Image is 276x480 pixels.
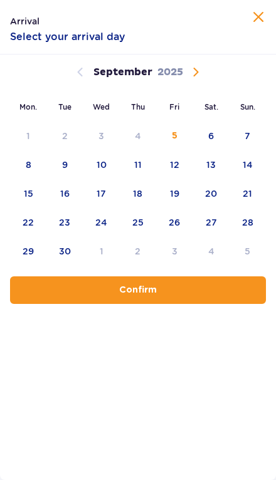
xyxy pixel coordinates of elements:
[132,217,144,227] font: 25
[62,160,68,170] font: 9
[83,154,120,181] td: Wednesday, September 10, 2025
[120,125,156,152] td: Not available. Thursday, September 4, 2025
[10,31,125,43] font: Select your arrival day
[59,217,70,227] font: 23
[172,246,178,256] font: 3
[93,103,110,112] font: Wed
[10,276,266,304] button: Confirm
[204,103,218,112] font: Sat.
[230,154,266,181] td: Sunday, September 14, 2025
[83,182,120,210] td: Wednesday, September 17, 2025
[23,217,34,227] font: 22
[26,160,31,170] font: 8
[23,246,34,256] font: 29
[95,217,107,227] font: 24
[193,211,229,239] td: Saturday, September 27, 2025
[98,131,104,141] font: 3
[10,182,46,210] td: Monday, September 15, 2025
[156,240,193,268] td: Friday, October 3, 2025
[156,154,193,181] td: Friday, September 12, 2025
[172,132,178,140] font: 5
[10,154,46,181] td: Monday, September 8, 2025
[120,182,156,210] td: Thursday, September 18, 2025
[46,240,83,268] td: Tuesday, September 30, 2025
[243,189,252,199] font: 21
[193,182,229,210] td: Saturday, September 20, 2025
[10,240,46,268] td: Monday, September 29, 2025
[46,211,83,239] td: Tuesday, September 23, 2025
[157,66,183,78] font: 2025
[119,286,157,295] font: Confirm
[46,125,83,152] td: Not available. Tuesday, September 2, 2025
[10,211,46,239] td: Monday, September 22, 2025
[100,246,103,256] font: 1
[10,125,46,152] td: Not available. Monday, September 1, 2025
[156,211,193,239] td: Friday, September 26, 2025
[134,160,142,170] font: 11
[243,160,253,170] font: 14
[230,125,266,152] td: Sunday, September 7, 2025
[120,154,156,181] td: Thursday, September 11, 2025
[131,103,145,112] font: Thu
[230,211,266,239] td: Sunday, September 28, 2025
[156,125,193,152] td: Friday, September 5, 2025
[193,154,229,181] td: Saturday, September 13, 2025
[120,211,156,239] td: Thursday, September 25, 2025
[193,240,229,268] td: Saturday, October 4, 2025
[135,246,141,256] font: 2
[245,131,250,141] font: 7
[156,182,193,210] td: Friday, September 19, 2025
[240,103,255,112] font: Sun.
[242,217,253,227] font: 28
[169,217,180,227] font: 26
[83,125,120,152] td: Not available. Wednesday, September 3, 2025
[46,182,83,210] td: Tuesday, September 16, 2025
[10,55,266,276] div: Calendar
[205,189,217,199] font: 20
[230,182,266,210] td: Sunday, September 21, 2025
[83,240,120,268] td: Wednesday, October 1, 2025
[19,103,37,112] font: Mon.
[208,246,215,256] font: 4
[59,246,71,256] font: 30
[83,211,120,239] td: Wednesday, September 24, 2025
[245,246,250,256] font: 5
[206,160,216,170] font: 13
[24,189,33,199] font: 15
[135,131,141,141] font: 4
[169,103,179,112] font: Fri
[120,240,156,268] td: Thursday, October 2, 2025
[10,16,40,26] font: Arrival
[206,217,217,227] font: 27
[208,131,214,141] font: 6
[46,154,83,181] td: Tuesday, September 9, 2025
[58,103,72,112] font: Tue
[97,160,107,170] font: 10
[133,189,142,199] font: 18
[230,240,266,268] td: Sunday, October 5, 2025
[93,66,152,78] font: September
[193,125,229,152] td: Saturday, September 6, 2025
[170,189,179,199] font: 19
[60,189,70,199] font: 16
[170,160,179,170] font: 12
[62,131,68,141] font: 2
[26,131,30,141] font: 1
[97,189,106,199] font: 17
